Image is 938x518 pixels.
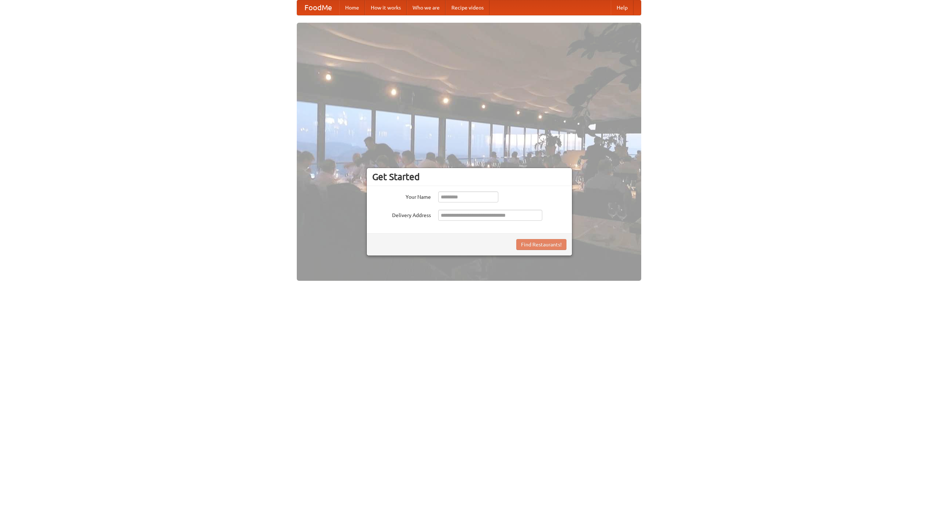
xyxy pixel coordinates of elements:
a: FoodMe [297,0,339,15]
a: Who we are [407,0,446,15]
h3: Get Started [372,171,566,182]
a: How it works [365,0,407,15]
a: Recipe videos [446,0,490,15]
a: Help [611,0,634,15]
button: Find Restaurants! [516,239,566,250]
label: Delivery Address [372,210,431,219]
label: Your Name [372,191,431,201]
a: Home [339,0,365,15]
